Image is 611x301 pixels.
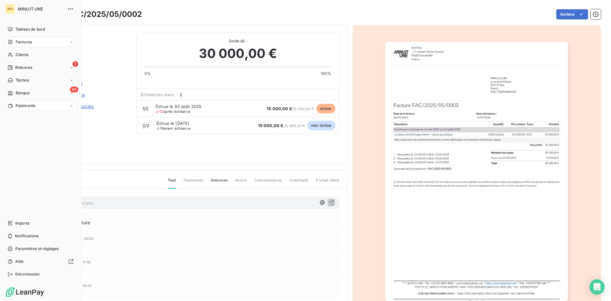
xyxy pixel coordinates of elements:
[5,287,45,297] img: Logo LeanPay
[143,123,149,128] span: 2 / 2
[143,106,148,111] span: 1 / 2
[385,42,568,301] img: invoice_thumbnail
[15,271,40,277] span: Déconnexion
[5,4,15,14] div: MU
[267,107,313,111] span: / 15 000,00 €
[556,9,588,19] button: Actions
[144,71,151,76] span: 0%
[156,104,201,109] span: Échue le 30 août 2025
[267,106,292,111] span: 15 000,00 €
[68,9,142,20] h3: FAC/2025/05/0002
[254,177,282,188] span: Commentaires
[16,90,30,96] span: Banque
[144,38,332,44] span: Solde dû :
[156,109,164,114] span: J+12
[589,279,605,295] div: Open Intercom Messenger
[316,104,335,113] span: échue
[16,103,35,109] span: Paiements
[235,177,247,188] span: Avoirs
[157,126,191,130] span: avant échéance
[15,233,39,239] span: Notifications
[178,92,184,97] span: 2
[15,259,24,264] span: Aide
[16,52,28,58] span: Clients
[258,124,305,128] span: / 15 000,00 €
[316,177,339,188] span: Portail client
[307,121,335,130] span: non-échue
[18,6,64,11] span: MINUIT UNE
[141,92,174,97] span: Échéances dues
[15,65,32,70] span: Relances
[156,110,190,113] span: après échéance
[258,123,284,128] span: 15 000,00 €
[5,256,76,267] a: Aide
[157,121,189,126] span: Échue le [DATE]
[15,246,59,252] span: Paramètres et réglages
[73,61,78,67] span: 3
[211,177,228,188] span: Relances
[15,220,29,226] span: Imports
[70,87,78,92] span: 80
[157,126,164,131] span: J-19
[15,26,45,32] span: Tableau de bord
[184,177,203,188] span: Paiements
[321,71,332,76] span: 100%
[16,77,29,83] span: Tâches
[199,44,277,63] span: 30 000,00 €
[168,177,176,189] span: Tout
[16,39,32,45] span: Factures
[289,177,309,188] span: Creditsafe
